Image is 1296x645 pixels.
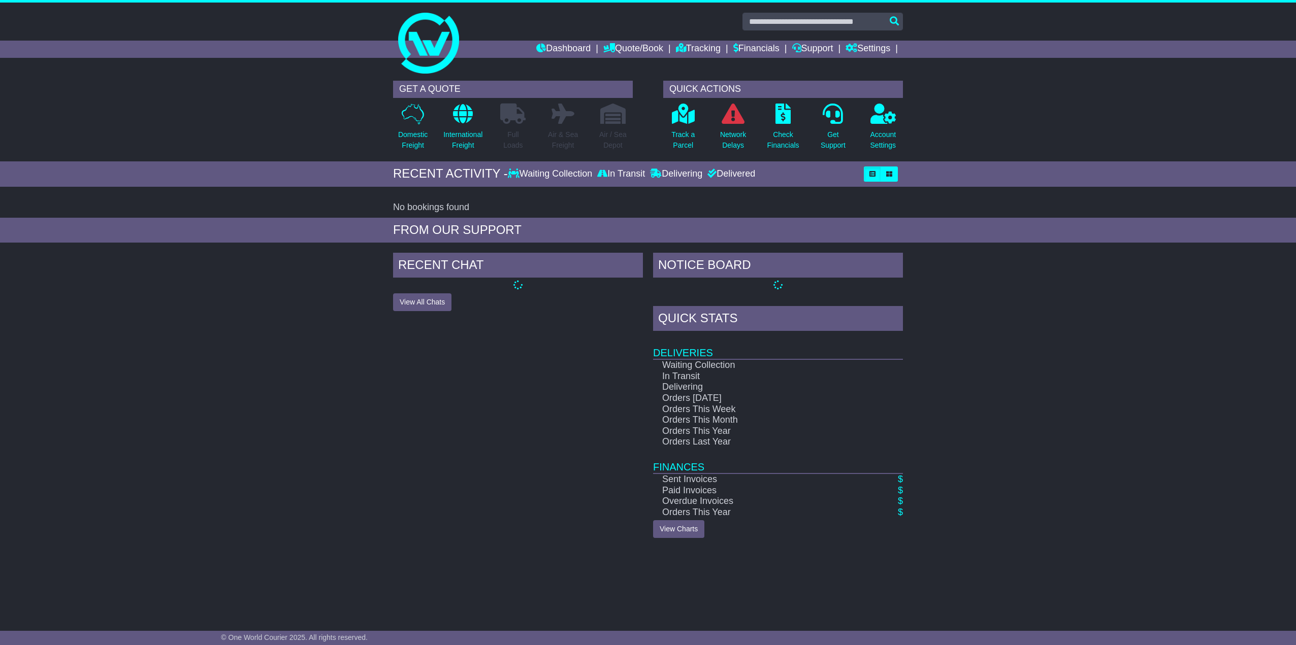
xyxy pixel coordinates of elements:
div: QUICK ACTIONS [663,81,903,98]
td: Orders This Year [653,426,867,437]
button: View All Chats [393,293,451,311]
a: NetworkDelays [720,103,747,156]
a: Settings [846,41,890,58]
a: $ [898,496,903,506]
a: Support [792,41,833,58]
a: $ [898,507,903,517]
a: $ [898,474,903,484]
p: Account Settings [870,129,896,151]
td: Overdue Invoices [653,496,867,507]
a: GetSupport [820,103,846,156]
td: Orders [DATE] [653,393,867,404]
div: Waiting Collection [508,168,595,180]
a: View Charts [653,520,704,538]
div: Delivering [647,168,705,180]
a: AccountSettings [870,103,897,156]
td: Orders Last Year [653,436,867,448]
div: RECENT ACTIVITY - [393,166,508,181]
td: Sent Invoices [653,473,867,485]
p: Domestic Freight [398,129,428,151]
td: Deliveries [653,333,903,359]
div: Quick Stats [653,306,903,333]
span: © One World Courier 2025. All rights reserved. [221,633,368,641]
td: Orders This Week [653,404,867,415]
a: Tracking [676,41,721,58]
div: Delivered [705,168,755,180]
a: Quote/Book [603,41,663,58]
a: DomesticFreight [398,103,428,156]
p: Air & Sea Freight [548,129,578,151]
p: Track a Parcel [671,129,695,151]
p: Check Financials [767,129,799,151]
a: InternationalFreight [443,103,483,156]
p: Full Loads [500,129,526,151]
p: Air / Sea Depot [599,129,627,151]
td: Waiting Collection [653,359,867,371]
p: International Freight [443,129,482,151]
a: Track aParcel [671,103,695,156]
p: Network Delays [720,129,746,151]
td: Finances [653,448,903,473]
div: GET A QUOTE [393,81,633,98]
div: RECENT CHAT [393,253,643,280]
a: Financials [733,41,780,58]
td: Paid Invoices [653,485,867,496]
a: CheckFinancials [767,103,800,156]
div: NOTICE BOARD [653,253,903,280]
div: FROM OUR SUPPORT [393,223,903,237]
td: Orders This Month [653,415,867,426]
div: In Transit [595,168,647,180]
p: Get Support [821,129,846,151]
td: Orders This Year [653,507,867,518]
td: Delivering [653,382,867,393]
td: In Transit [653,371,867,382]
div: No bookings found [393,202,903,213]
a: Dashboard [536,41,591,58]
a: $ [898,485,903,495]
